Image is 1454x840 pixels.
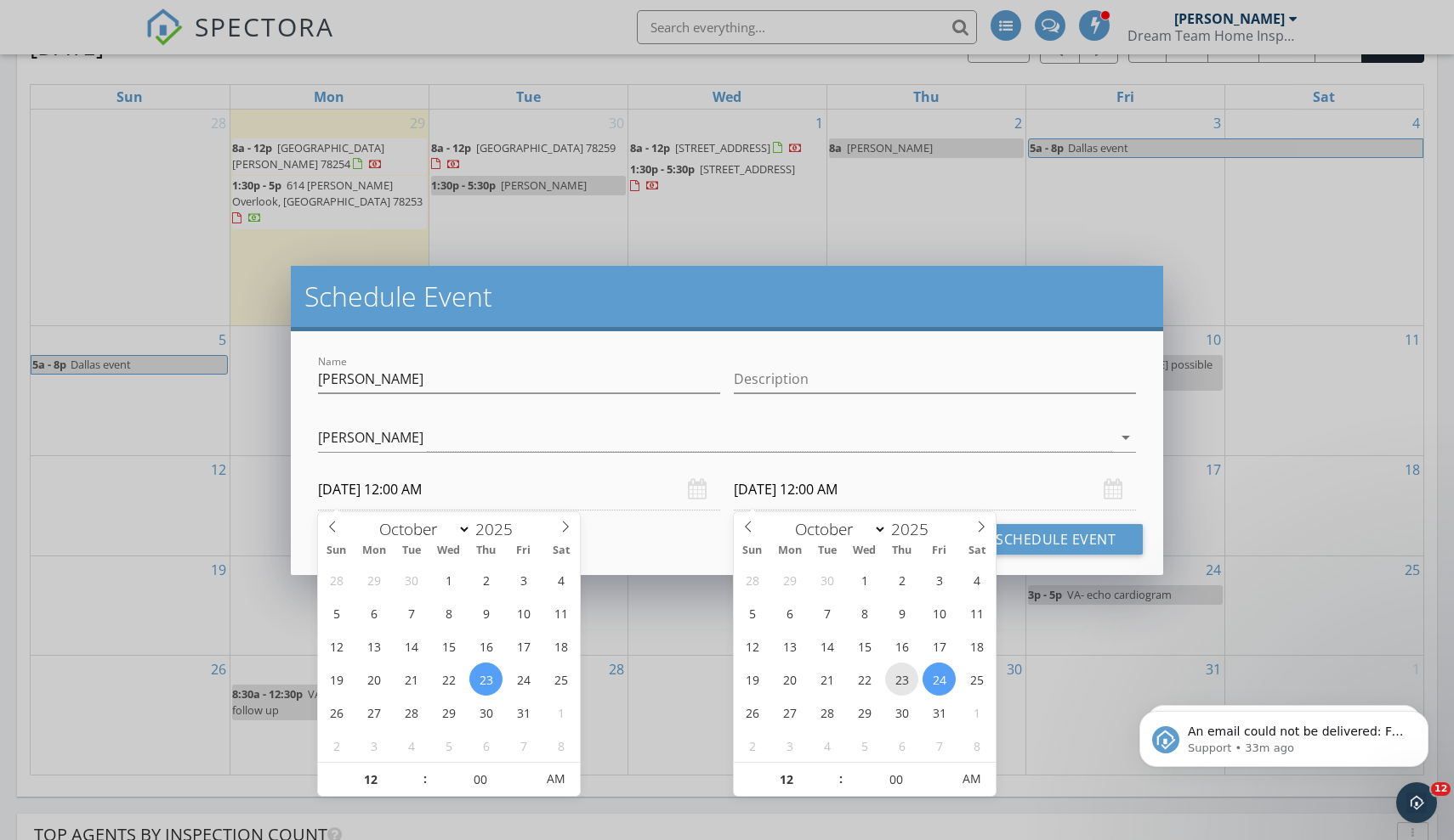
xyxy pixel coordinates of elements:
[432,662,465,696] span: October 22, 2025
[320,696,353,729] span: October 26, 2025
[1431,782,1451,796] span: 12
[304,279,1150,313] h2: Schedule Event
[544,596,577,629] span: October 11, 2025
[1116,427,1136,448] i: arrow_drop_down
[395,729,428,762] span: November 4, 2025
[773,629,806,662] span: October 13, 2025
[318,545,355,556] span: Sun
[469,729,503,762] span: November 6, 2025
[848,563,881,596] span: October 1, 2025
[355,545,393,556] span: Mon
[318,469,720,510] input: Select date
[357,729,390,762] span: November 3, 2025
[960,696,993,729] span: November 1, 2025
[885,729,918,762] span: November 6, 2025
[468,545,505,556] span: Thu
[318,430,423,445] div: [PERSON_NAME]
[848,729,881,762] span: November 5, 2025
[395,596,428,629] span: October 7, 2025
[395,629,428,662] span: October 14, 2025
[771,545,809,556] span: Mon
[838,762,843,796] span: :
[544,729,577,762] span: November 8, 2025
[885,563,918,596] span: October 2, 2025
[923,596,956,629] span: October 10, 2025
[430,545,468,556] span: Wed
[423,762,428,796] span: :
[968,524,1143,555] button: Schedule Event
[357,696,390,729] span: October 27, 2025
[507,629,540,662] span: October 17, 2025
[395,662,428,696] span: October 21, 2025
[1114,675,1454,794] iframe: Intercom notifications message
[357,629,390,662] span: October 13, 2025
[505,545,542,556] span: Fri
[544,696,577,729] span: November 1, 2025
[471,518,527,540] input: Year
[960,596,993,629] span: October 11, 2025
[885,662,918,696] span: October 23, 2025
[958,545,996,556] span: Sat
[544,563,577,596] span: October 4, 2025
[544,662,577,696] span: October 25, 2025
[921,545,958,556] span: Fri
[736,629,769,662] span: October 12, 2025
[357,662,390,696] span: October 20, 2025
[923,629,956,662] span: October 17, 2025
[320,563,353,596] span: September 28, 2025
[810,729,843,762] span: November 4, 2025
[883,545,921,556] span: Thu
[923,563,956,596] span: October 3, 2025
[1396,782,1437,823] iframe: Intercom live chat
[923,696,956,729] span: October 31, 2025
[734,545,771,556] span: Sun
[532,762,579,796] span: Click to toggle
[848,596,881,629] span: October 8, 2025
[736,696,769,729] span: October 26, 2025
[507,729,540,762] span: November 7, 2025
[923,662,956,696] span: October 24, 2025
[432,629,465,662] span: October 15, 2025
[469,596,503,629] span: October 9, 2025
[507,662,540,696] span: October 24, 2025
[469,563,503,596] span: October 2, 2025
[885,696,918,729] span: October 30, 2025
[736,729,769,762] span: November 2, 2025
[848,696,881,729] span: October 29, 2025
[809,545,846,556] span: Tue
[773,662,806,696] span: October 20, 2025
[960,563,993,596] span: October 4, 2025
[432,563,465,596] span: October 1, 2025
[469,696,503,729] span: October 30, 2025
[923,729,956,762] span: November 7, 2025
[507,696,540,729] span: October 31, 2025
[773,596,806,629] span: October 6, 2025
[432,696,465,729] span: October 29, 2025
[960,662,993,696] span: October 25, 2025
[810,563,843,596] span: September 30, 2025
[395,563,428,596] span: September 30, 2025
[320,629,353,662] span: October 12, 2025
[542,545,580,556] span: Sat
[393,545,430,556] span: Tue
[810,662,843,696] span: October 21, 2025
[773,563,806,596] span: September 29, 2025
[320,596,353,629] span: October 5, 2025
[469,662,503,696] span: October 23, 2025
[432,729,465,762] span: November 5, 2025
[810,696,843,729] span: October 28, 2025
[432,596,465,629] span: October 8, 2025
[848,662,881,696] span: October 22, 2025
[357,563,390,596] span: September 29, 2025
[948,762,995,796] span: Click to toggle
[810,629,843,662] span: October 14, 2025
[773,696,806,729] span: October 27, 2025
[773,729,806,762] span: November 3, 2025
[885,596,918,629] span: October 9, 2025
[395,696,428,729] span: October 28, 2025
[469,629,503,662] span: October 16, 2025
[810,596,843,629] span: October 7, 2025
[736,563,769,596] span: September 28, 2025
